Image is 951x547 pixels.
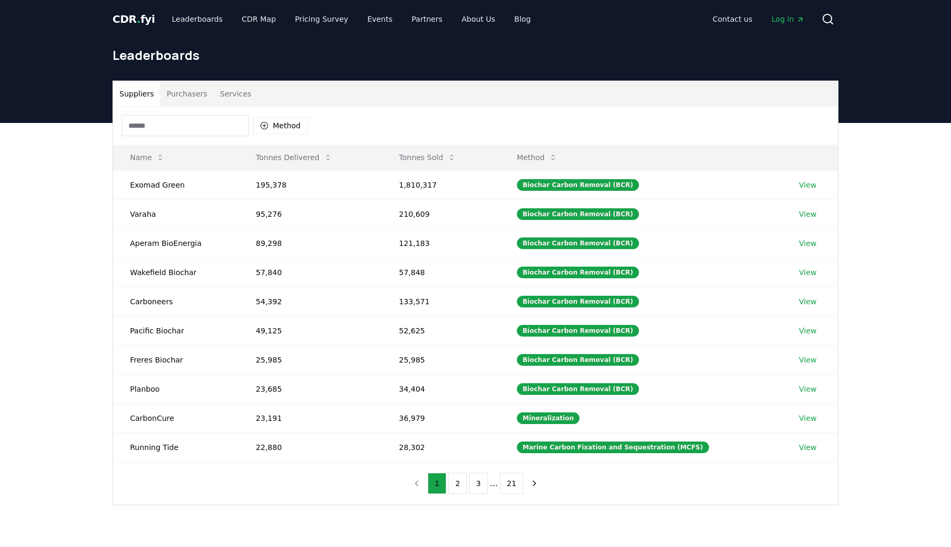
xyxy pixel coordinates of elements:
[453,10,504,29] a: About Us
[239,374,382,403] td: 23,685
[382,170,500,199] td: 1,810,317
[517,412,580,424] div: Mineralization
[239,287,382,316] td: 54,392
[113,287,239,316] td: Carboneers
[799,325,817,336] a: View
[763,10,813,29] a: Log in
[382,199,500,228] td: 210,609
[137,13,141,25] span: .
[517,354,639,366] div: Biochar Carbon Removal (BCR)
[239,316,382,345] td: 49,125
[122,147,173,168] button: Name
[113,374,239,403] td: Planboo
[359,10,401,29] a: Events
[506,10,539,29] a: Blog
[239,170,382,199] td: 195,378
[382,316,500,345] td: 52,625
[382,403,500,433] td: 36,979
[799,180,817,190] a: View
[287,10,357,29] a: Pricing Survey
[490,477,498,490] li: ...
[382,374,500,403] td: 34,404
[500,473,523,494] button: 21
[517,208,639,220] div: Biochar Carbon Removal (BCR)
[214,81,258,107] button: Services
[469,473,488,494] button: 3
[799,384,817,394] a: View
[247,147,341,168] button: Tonnes Delivered
[160,81,214,107] button: Purchasers
[382,228,500,258] td: 121,183
[517,179,639,191] div: Biochar Carbon Removal (BCR)
[799,209,817,219] a: View
[239,345,382,374] td: 25,985
[517,383,639,395] div: Biochar Carbon Removal (BCR)
[113,403,239,433] td: CarbonCure
[517,325,639,337] div: Biochar Carbon Removal (BCR)
[428,473,446,494] button: 1
[704,10,761,29] a: Contact us
[391,147,464,168] button: Tonnes Sold
[113,199,239,228] td: Varaha
[448,473,467,494] button: 2
[239,228,382,258] td: 89,298
[113,170,239,199] td: Exomad Green
[517,296,639,307] div: Biochar Carbon Removal (BCR)
[382,433,500,462] td: 28,302
[163,10,231,29] a: Leaderboards
[799,442,817,453] a: View
[113,13,155,25] span: CDR fyi
[234,10,284,29] a: CDR Map
[517,237,639,249] div: Biochar Carbon Removal (BCR)
[113,228,239,258] td: Aperam BioEnergia
[113,47,838,64] h1: Leaderboards
[525,473,543,494] button: next page
[113,258,239,287] td: Wakefield Biochar
[113,345,239,374] td: Freres Biochar
[382,258,500,287] td: 57,848
[508,147,566,168] button: Method
[239,258,382,287] td: 57,840
[382,345,500,374] td: 25,985
[163,10,539,29] nav: Main
[113,433,239,462] td: Running Tide
[403,10,451,29] a: Partners
[239,199,382,228] td: 95,276
[113,316,239,345] td: Pacific Biochar
[799,296,817,307] a: View
[799,355,817,365] a: View
[704,10,813,29] nav: Main
[799,238,817,249] a: View
[239,433,382,462] td: 22,880
[113,12,155,27] a: CDR.fyi
[253,117,308,134] button: Method
[799,267,817,278] a: View
[113,81,160,107] button: Suppliers
[772,14,805,24] span: Log in
[799,413,817,424] a: View
[517,442,709,453] div: Marine Carbon Fixation and Sequestration (MCFS)
[517,267,639,278] div: Biochar Carbon Removal (BCR)
[382,287,500,316] td: 133,571
[239,403,382,433] td: 23,191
